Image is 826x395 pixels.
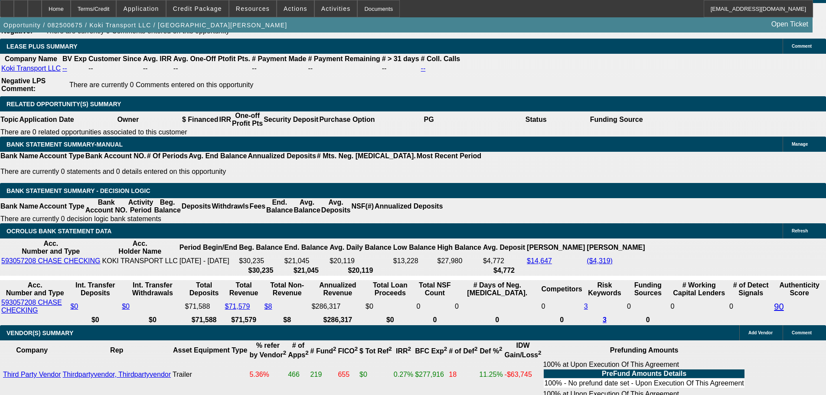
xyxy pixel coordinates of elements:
[153,198,181,215] th: Beg. Balance
[792,142,808,147] span: Manage
[474,346,477,352] sup: 2
[408,346,411,352] sup: 2
[69,81,253,88] span: There are currently 0 Comments entered on this opportunity
[483,257,526,265] td: $4,772
[88,55,141,62] b: Customer Since
[173,5,222,12] span: Credit Package
[393,360,414,389] td: 0.27%
[122,303,130,310] a: $0
[483,111,590,128] th: Status
[185,316,224,324] th: $71,588
[266,198,293,215] th: End. Balance
[147,152,188,160] th: # Of Periods
[774,281,825,297] th: Authenticity Score
[416,316,454,324] th: 0
[526,239,585,256] th: [PERSON_NAME]
[264,316,310,324] th: $8
[143,64,172,73] td: --
[359,360,392,389] td: $0
[541,298,583,315] td: 0
[62,65,67,72] a: --
[544,379,744,388] td: 100% - No prefund date set - Upon Execution Of This Agreement
[538,349,541,356] sup: 2
[365,298,415,315] td: $0
[284,5,307,12] span: Actions
[173,346,247,354] b: Asset Equipment Type
[287,360,309,389] td: 466
[117,0,165,17] button: Application
[351,198,374,215] th: NSF(#)
[3,371,61,378] a: Third Party Vendor
[1,65,61,72] a: Koki Transport LLC
[185,281,224,297] th: Total Deposits
[329,257,392,265] td: $20,119
[7,43,78,50] span: LEASE PLUS SUMMARY
[396,347,411,355] b: IRR
[7,101,121,108] span: RELATED OPPORTUNITY(S) SUMMARY
[670,281,728,297] th: # Working Capital Lenders
[337,360,358,389] td: 655
[70,303,78,310] a: $0
[229,0,276,17] button: Resources
[284,257,328,265] td: $21,045
[211,198,249,215] th: Withdrawls
[454,316,540,324] th: 0
[249,198,266,215] th: Fees
[123,5,159,12] span: Application
[541,316,583,324] th: 0
[338,347,358,355] b: FICO
[173,64,251,73] td: --
[277,0,314,17] button: Actions
[110,346,123,354] b: Rep
[415,347,447,355] b: BFC Exp
[590,111,643,128] th: Funding Source
[670,303,674,310] span: 0
[236,5,270,12] span: Resources
[232,111,263,128] th: One-off Profit Pts
[7,187,150,194] span: Bank Statement Summary - Decision Logic
[185,298,224,315] td: $71,588
[454,298,540,315] td: 0
[311,281,364,297] th: Annualized Revenue
[310,347,336,355] b: # Fund
[382,55,419,62] b: # > 31 days
[416,298,454,315] td: 0
[1,257,101,264] a: 593057208 CHASE CHECKING
[284,266,328,275] th: $21,045
[5,55,57,62] b: Company Name
[307,64,380,73] td: --
[792,330,812,335] span: Comment
[375,111,482,128] th: PG
[305,349,308,356] sup: 2
[584,281,626,297] th: Risk Keywords
[504,360,542,389] td: -$63,745
[284,239,328,256] th: End. Balance
[252,55,306,62] b: # Payment Made
[627,281,669,297] th: Funding Sources
[85,198,128,215] th: Bank Account NO.
[389,346,392,352] sup: 2
[543,361,745,388] div: 100% at Upon Execution Of This Agreement
[7,141,123,148] span: BANK STATEMENT SUMMARY-MANUAL
[627,298,669,315] td: 0
[527,257,552,264] a: $14,647
[88,64,142,73] td: --
[729,281,773,297] th: # of Detect Signals
[627,316,669,324] th: 0
[251,64,307,73] td: --
[263,111,319,128] th: Security Deposit
[454,281,540,297] th: # Days of Neg. [MEDICAL_DATA].
[39,198,85,215] th: Account Type
[610,346,679,354] b: Prefunding Amounts
[448,360,478,389] td: 18
[143,55,172,62] b: Avg. IRR
[188,152,248,160] th: Avg. End Balance
[249,360,287,389] td: 5.36%
[421,65,426,72] a: --
[483,239,526,256] th: Avg. Deposit
[449,347,477,355] b: # of Def
[247,152,316,160] th: Annualized Deposits
[602,370,686,377] b: PreFund Amounts Details
[102,257,178,265] td: KOKI TRANSPORT LLC
[238,239,283,256] th: Beg. Balance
